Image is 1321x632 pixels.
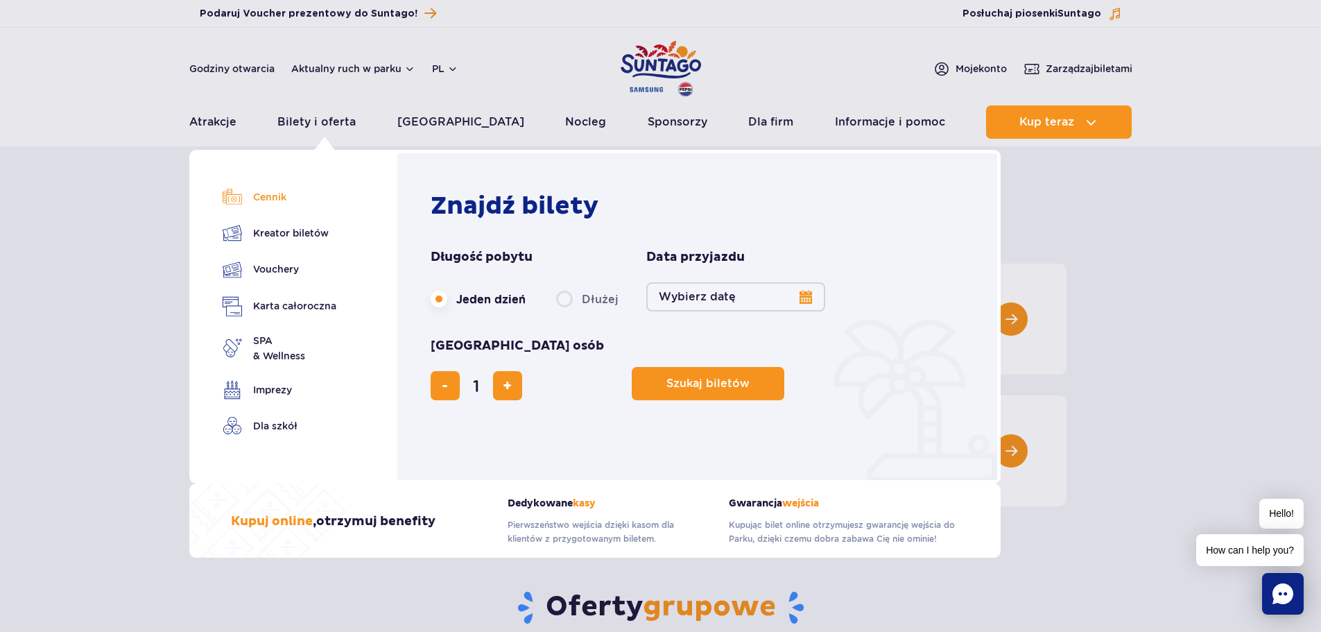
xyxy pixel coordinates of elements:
[223,187,336,207] a: Cennik
[835,105,945,139] a: Informacje i pomoc
[431,249,971,400] form: Planowanie wizyty w Park of Poland
[729,518,959,546] p: Kupując bilet online otrzymujesz gwarancję wejścia do Parku, dzięki czemu dobra zabawa Cię nie om...
[291,63,415,74] button: Aktualny ruch w parku
[460,369,493,402] input: liczba biletów
[189,62,275,76] a: Godziny otwarcia
[646,282,825,311] button: Wybierz datę
[431,371,460,400] button: usuń bilet
[253,333,305,364] span: SPA & Wellness
[508,497,708,509] strong: Dedykowane
[748,105,793,139] a: Dla firm
[431,249,533,266] span: Długość pobytu
[397,105,524,139] a: [GEOGRAPHIC_DATA]
[223,416,336,436] a: Dla szkół
[223,333,336,364] a: SPA& Wellness
[223,296,336,316] a: Karta całoroczna
[565,105,606,139] a: Nocleg
[986,105,1132,139] button: Kup teraz
[493,371,522,400] button: dodaj bilet
[1046,62,1132,76] span: Zarządzaj biletami
[1259,499,1304,529] span: Hello!
[666,377,750,390] span: Szukaj biletów
[223,259,336,280] a: Vouchery
[1024,60,1132,77] a: Zarządzajbiletami
[956,62,1007,76] span: Moje konto
[648,105,707,139] a: Sponsorzy
[1262,573,1304,615] div: Chat
[223,380,336,400] a: Imprezy
[1196,534,1304,566] span: How can I help you?
[933,60,1007,77] a: Mojekonto
[431,191,598,221] strong: Znajdź bilety
[223,223,336,243] a: Kreator biletów
[556,284,619,314] label: Dłużej
[231,513,313,529] span: Kupuj online
[231,513,435,530] h3: , otrzymuj benefity
[431,284,526,314] label: Jeden dzień
[508,518,708,546] p: Pierwszeństwo wejścia dzięki kasom dla klientów z przygotowanym biletem.
[431,338,604,355] span: [GEOGRAPHIC_DATA] osób
[632,367,784,400] button: Szukaj biletów
[432,62,458,76] button: pl
[573,497,596,509] span: kasy
[189,105,236,139] a: Atrakcje
[277,105,356,139] a: Bilety i oferta
[782,497,819,509] span: wejścia
[729,497,959,509] strong: Gwarancja
[646,249,745,266] span: Data przyjazdu
[1019,116,1074,128] span: Kup teraz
